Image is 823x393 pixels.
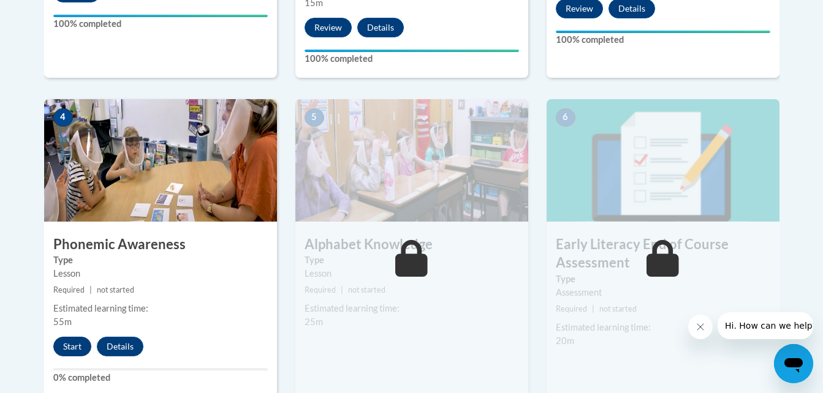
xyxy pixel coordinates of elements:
[305,267,519,280] div: Lesson
[295,235,528,254] h3: Alphabet Knowledge
[547,99,779,222] img: Course Image
[305,50,519,52] div: Your progress
[305,52,519,65] label: 100% completed
[599,304,637,313] span: not started
[305,285,336,294] span: Required
[53,267,268,280] div: Lesson
[556,108,575,127] span: 6
[305,316,323,327] span: 25m
[305,253,519,267] label: Type
[44,99,277,222] img: Course Image
[547,235,779,273] h3: Early Literacy End of Course Assessment
[53,371,268,384] label: 0% completed
[688,315,713,339] iframe: Close message
[341,285,343,294] span: |
[53,285,85,294] span: Required
[556,335,574,346] span: 20m
[53,15,268,17] div: Your progress
[718,312,813,339] iframe: Message from company
[53,316,72,327] span: 55m
[556,272,770,286] label: Type
[305,18,352,37] button: Review
[556,286,770,299] div: Assessment
[97,285,134,294] span: not started
[53,253,268,267] label: Type
[97,337,143,356] button: Details
[556,33,770,47] label: 100% completed
[44,235,277,254] h3: Phonemic Awareness
[53,108,73,127] span: 4
[305,108,324,127] span: 5
[592,304,594,313] span: |
[357,18,404,37] button: Details
[7,9,99,18] span: Hi. How can we help?
[305,302,519,315] div: Estimated learning time:
[295,99,528,222] img: Course Image
[556,304,587,313] span: Required
[556,31,770,33] div: Your progress
[556,321,770,334] div: Estimated learning time:
[53,337,91,356] button: Start
[348,285,385,294] span: not started
[774,344,813,383] iframe: Button to launch messaging window
[53,17,268,31] label: 100% completed
[53,302,268,315] div: Estimated learning time:
[89,285,92,294] span: |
